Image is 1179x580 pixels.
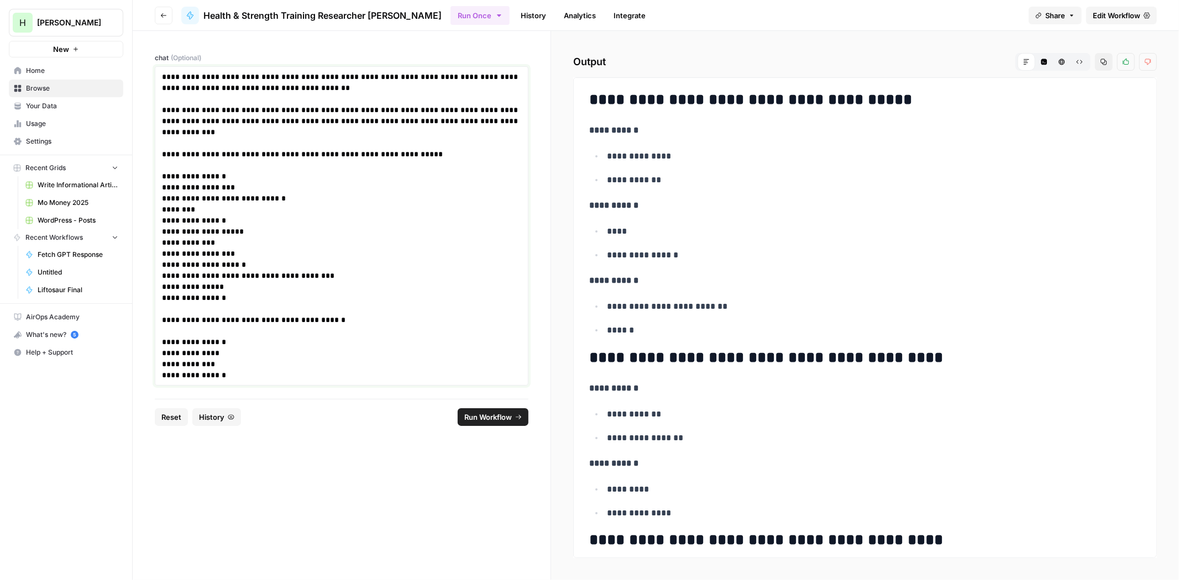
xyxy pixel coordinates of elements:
span: Run Workflow [464,412,512,423]
a: 5 [71,331,78,339]
a: Settings [9,133,123,150]
span: WordPress - Posts [38,215,118,225]
span: Recent Workflows [25,233,83,242]
button: Run Workflow [458,408,528,426]
button: Reset [155,408,188,426]
label: chat [155,53,528,63]
span: Edit Workflow [1093,10,1140,21]
button: Run Once [450,6,510,25]
button: Help + Support [9,344,123,361]
button: Share [1029,7,1082,24]
span: Browse [26,83,118,93]
span: [PERSON_NAME] [37,17,104,28]
a: Write Informational Article [20,176,123,194]
span: Usage [26,119,118,129]
span: Your Data [26,101,118,111]
span: Recent Grids [25,163,66,173]
button: Recent Grids [9,160,123,176]
span: Home [26,66,118,76]
text: 5 [73,332,76,338]
button: New [9,41,123,57]
a: Liftosaur Final [20,281,123,299]
button: History [192,408,241,426]
a: Analytics [557,7,602,24]
span: Mo Money 2025 [38,198,118,208]
a: Integrate [607,7,652,24]
span: Fetch GPT Response [38,250,118,260]
span: Write Informational Article [38,180,118,190]
span: H [19,16,26,29]
h2: Output [573,53,1157,71]
span: (Optional) [171,53,201,63]
span: History [199,412,224,423]
button: Recent Workflows [9,229,123,246]
a: Untitled [20,263,123,281]
a: AirOps Academy [9,308,123,326]
span: Settings [26,136,118,146]
span: AirOps Academy [26,312,118,322]
div: What's new? [9,326,123,343]
button: Workspace: Hasbrook [9,9,123,36]
a: Your Data [9,97,123,115]
span: Help + Support [26,347,118,357]
a: Browse [9,80,123,97]
a: Home [9,62,123,80]
a: Usage [9,115,123,133]
a: History [514,7,553,24]
button: What's new? 5 [9,326,123,344]
a: Edit Workflow [1086,7,1157,24]
a: Mo Money 2025 [20,194,123,212]
a: Fetch GPT Response [20,246,123,263]
span: Health & Strength Training Researcher [PERSON_NAME] [203,9,442,22]
span: New [53,44,69,55]
span: Share [1045,10,1065,21]
a: Health & Strength Training Researcher [PERSON_NAME] [181,7,442,24]
span: Untitled [38,267,118,277]
span: Reset [161,412,181,423]
a: WordPress - Posts [20,212,123,229]
span: Liftosaur Final [38,285,118,295]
